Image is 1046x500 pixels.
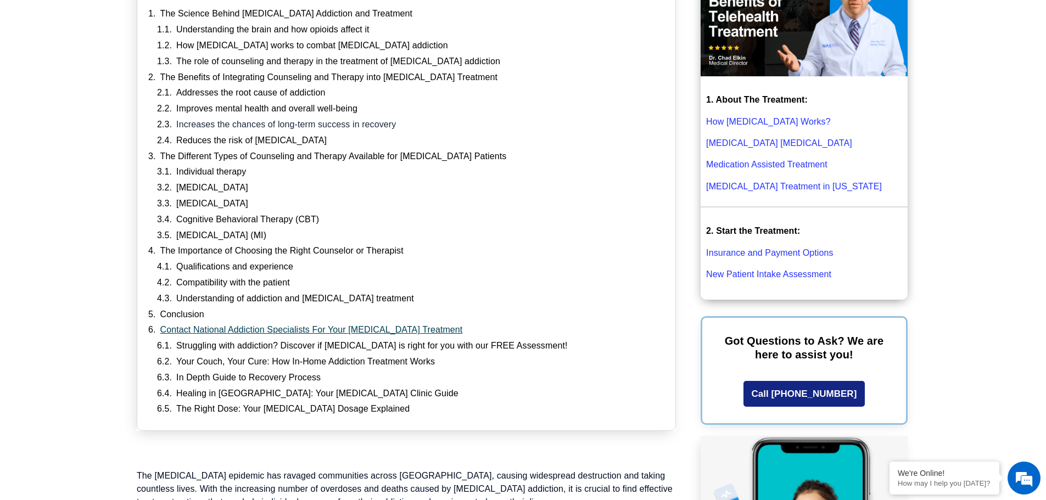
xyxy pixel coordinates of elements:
a: [MEDICAL_DATA] Treatment in [US_STATE] [706,182,882,191]
strong: 1. About The Treatment: [706,95,808,104]
a: Cognitive Behavioral Therapy (CBT) [176,214,319,226]
a: Understanding of addiction and [MEDICAL_DATA] treatment [176,293,414,305]
a: Contact National Addiction Specialists For Your [MEDICAL_DATA] Treatment [160,324,463,336]
a: Conclusion [160,309,204,321]
p: How may I help you today? [898,479,991,487]
a: Qualifications and experience [176,261,293,273]
a: Struggling with addiction? Discover if [MEDICAL_DATA] is right for you with our FREE Assessment! [176,340,567,352]
a: How [MEDICAL_DATA] Works? [706,117,831,126]
a: Addresses the root cause of addiction [176,87,325,99]
a: How [MEDICAL_DATA] works to combat [MEDICAL_DATA] addiction [176,40,448,52]
textarea: Type your message and hit 'Enter' [5,300,209,338]
a: The role of counseling and therapy in the treatment of [MEDICAL_DATA] addiction [176,56,500,68]
strong: 2. Start the Treatment: [706,226,800,235]
a: The Science Behind [MEDICAL_DATA] Addiction and Treatment [160,8,413,20]
div: Navigation go back [12,57,29,73]
a: The Importance of Choosing the Right Counselor or Therapist [160,245,404,257]
a: [MEDICAL_DATA] [MEDICAL_DATA] [706,138,852,148]
a: The Right Dose: Your [MEDICAL_DATA] Dosage Explained [176,403,410,415]
a: [MEDICAL_DATA] [176,198,248,210]
div: We're Online! [898,469,991,477]
a: Reduces the risk of [MEDICAL_DATA] [176,135,327,147]
span: Call [PHONE_NUMBER] [752,389,857,398]
a: Individual therapy [176,166,246,178]
a: Call [PHONE_NUMBER] [743,381,865,407]
a: Increases the chances of long-term success in recovery [176,119,396,131]
a: The Benefits of Integrating Counseling and Therapy into [MEDICAL_DATA] Treatment [160,72,498,83]
a: Understanding the brain and how opioids affect it [176,24,370,36]
a: [MEDICAL_DATA] (MI) [176,230,266,241]
a: Improves mental health and overall well-being [176,103,357,115]
a: The Different Types of Counseling and Therapy Available for [MEDICAL_DATA] Patients [160,151,507,162]
a: Healing in [GEOGRAPHIC_DATA]: Your [MEDICAL_DATA] Clinic Guide [176,388,458,400]
a: New Patient Intake Assessment [706,269,831,279]
a: In Depth Guide to Recovery Process [176,372,321,384]
div: Chat with us now [74,58,201,72]
p: Got Questions to Ask? We are here to assist you! [719,334,890,362]
span: We're online! [64,138,152,249]
div: Minimize live chat window [180,5,206,32]
a: Insurance and Payment Options [706,248,833,257]
a: Medication Assisted Treatment [706,160,827,169]
a: Compatibility with the patient [176,277,290,289]
a: Your Couch, Your Cure: How In-Home Addiction Treatment Works [176,356,435,368]
a: [MEDICAL_DATA] [176,182,248,194]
